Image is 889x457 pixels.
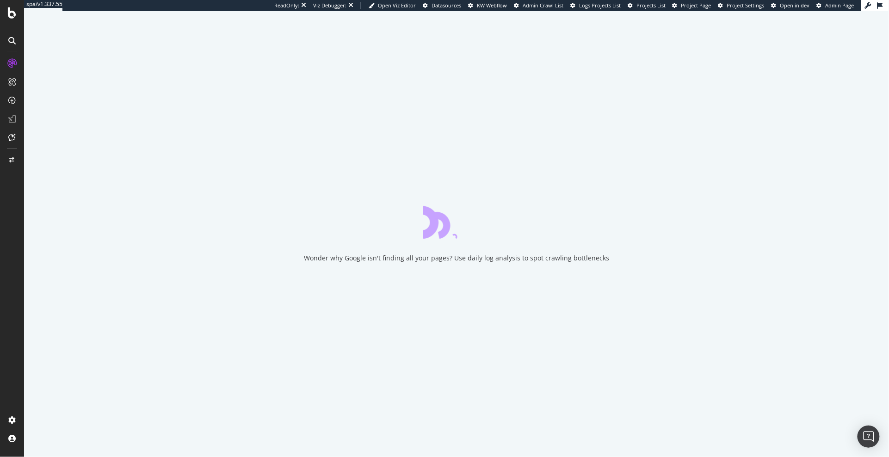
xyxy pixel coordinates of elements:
span: KW Webflow [477,2,507,9]
span: Open Viz Editor [378,2,416,9]
a: Admin Page [817,2,854,9]
span: Projects List [636,2,666,9]
a: Open in dev [772,2,810,9]
a: Datasources [423,2,461,9]
span: Datasources [432,2,461,9]
span: Admin Page [826,2,854,9]
div: animation [423,205,490,239]
div: ReadOnly: [274,2,299,9]
a: Open Viz Editor [369,2,416,9]
span: Project Page [681,2,711,9]
div: Wonder why Google isn't finding all your pages? Use daily log analysis to spot crawling bottlenecks [304,253,609,263]
span: Logs Projects List [579,2,621,9]
span: Project Settings [727,2,765,9]
a: Logs Projects List [570,2,621,9]
div: Open Intercom Messenger [858,426,880,448]
span: Open in dev [780,2,810,9]
a: Project Page [673,2,711,9]
span: Admin Crawl List [523,2,563,9]
a: Projects List [628,2,666,9]
div: Viz Debugger: [313,2,346,9]
a: Admin Crawl List [514,2,563,9]
a: Project Settings [718,2,765,9]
